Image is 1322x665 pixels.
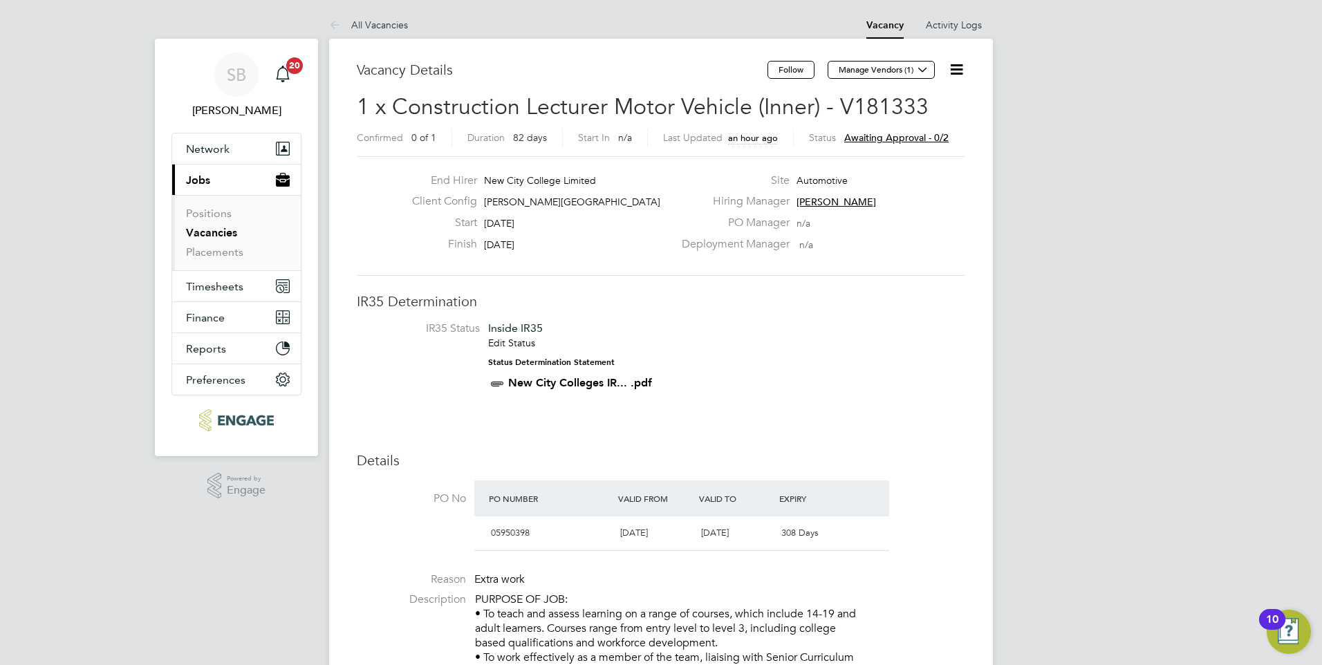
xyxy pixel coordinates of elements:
[155,39,318,456] nav: Main navigation
[484,217,514,230] span: [DATE]
[828,61,935,79] button: Manage Vendors (1)
[401,174,477,188] label: End Hirer
[474,572,525,586] span: Extra work
[467,131,505,144] label: Duration
[171,53,301,119] a: SB[PERSON_NAME]
[776,486,857,511] div: Expiry
[186,245,243,259] a: Placements
[578,131,610,144] label: Start In
[186,311,225,324] span: Finance
[357,491,466,506] label: PO No
[172,364,301,395] button: Preferences
[286,57,303,74] span: 20
[227,66,246,84] span: SB
[172,195,301,270] div: Jobs
[615,486,696,511] div: Valid From
[484,196,660,208] span: [PERSON_NAME][GEOGRAPHIC_DATA]
[488,357,615,367] strong: Status Determination Statement
[186,142,230,156] span: Network
[227,485,266,496] span: Engage
[401,237,477,252] label: Finish
[484,238,514,251] span: [DATE]
[171,102,301,119] span: Stephen Brayshaw
[797,174,848,187] span: Automotive
[728,132,778,144] span: an hour ago
[186,226,237,239] a: Vacancies
[186,280,243,293] span: Timesheets
[172,333,301,364] button: Reports
[701,527,729,538] span: [DATE]
[357,61,767,79] h3: Vacancy Details
[186,207,232,220] a: Positions
[484,174,596,187] span: New City College Limited
[401,216,477,230] label: Start
[186,373,245,386] span: Preferences
[663,131,723,144] label: Last Updated
[513,131,547,144] span: 82 days
[186,174,210,187] span: Jobs
[357,572,466,587] label: Reason
[799,238,813,251] span: n/a
[172,271,301,301] button: Timesheets
[172,133,301,164] button: Network
[172,165,301,195] button: Jobs
[357,292,965,310] h3: IR35 Determination
[844,131,949,144] span: Awaiting approval - 0/2
[488,321,543,335] span: Inside IR35
[357,131,403,144] label: Confirmed
[673,237,790,252] label: Deployment Manager
[866,19,904,31] a: Vacancy
[357,93,929,120] span: 1 x Construction Lecturer Motor Vehicle (Inner) - V181333
[357,592,466,607] label: Description
[357,451,965,469] h3: Details
[696,486,776,511] div: Valid To
[508,376,652,389] a: New City Colleges IR... .pdf
[411,131,436,144] span: 0 of 1
[371,321,480,336] label: IR35 Status
[227,473,266,485] span: Powered by
[673,194,790,209] label: Hiring Manager
[171,409,301,431] a: Go to home page
[491,527,530,538] span: 05950398
[781,527,819,538] span: 308 Days
[172,302,301,332] button: Finance
[809,131,836,144] label: Status
[620,527,648,538] span: [DATE]
[797,217,810,230] span: n/a
[329,19,408,31] a: All Vacancies
[199,409,273,431] img: ncclondon-logo-retina.png
[673,216,790,230] label: PO Manager
[269,53,297,97] a: 20
[186,342,226,355] span: Reports
[618,131,632,144] span: n/a
[485,486,615,511] div: PO Number
[1266,619,1278,637] div: 10
[207,473,266,499] a: Powered byEngage
[401,194,477,209] label: Client Config
[488,337,535,349] a: Edit Status
[1267,610,1311,654] button: Open Resource Center, 10 new notifications
[797,196,876,208] span: [PERSON_NAME]
[767,61,814,79] button: Follow
[673,174,790,188] label: Site
[926,19,982,31] a: Activity Logs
